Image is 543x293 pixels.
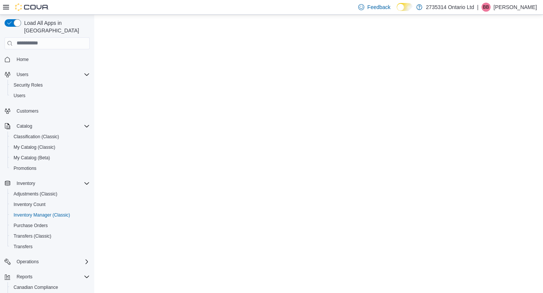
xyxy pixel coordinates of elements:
a: Users [11,91,28,100]
button: Catalog [14,122,35,131]
p: 2735314 Ontario Ltd [426,3,474,12]
button: Users [14,70,31,79]
p: | [477,3,479,12]
span: Inventory [14,179,90,188]
span: Users [11,91,90,100]
span: Promotions [11,164,90,173]
a: Canadian Compliance [11,283,61,292]
span: Catalog [17,123,32,129]
span: Inventory Manager (Classic) [14,212,70,218]
span: Home [17,56,29,63]
span: Inventory Count [11,200,90,209]
a: Transfers (Classic) [11,232,54,241]
button: Inventory Count [8,199,93,210]
span: Customers [17,108,38,114]
span: Reports [17,274,32,280]
span: Transfers [11,242,90,251]
a: My Catalog (Classic) [11,143,58,152]
span: Transfers (Classic) [14,233,51,239]
a: Home [14,55,32,64]
button: Reports [2,272,93,282]
button: Users [2,69,93,80]
span: Load All Apps in [GEOGRAPHIC_DATA] [21,19,90,34]
span: BB [483,3,489,12]
span: Purchase Orders [11,221,90,230]
span: Inventory Manager (Classic) [11,211,90,220]
span: Operations [17,259,39,265]
span: My Catalog (Beta) [14,155,50,161]
a: My Catalog (Beta) [11,153,53,162]
a: Classification (Classic) [11,132,62,141]
button: Customers [2,105,93,116]
button: Catalog [2,121,93,131]
button: My Catalog (Classic) [8,142,93,153]
span: Security Roles [14,82,43,88]
a: Inventory Manager (Classic) [11,211,73,220]
span: Customers [14,106,90,116]
a: Purchase Orders [11,221,51,230]
a: Inventory Count [11,200,49,209]
span: Purchase Orders [14,223,48,229]
span: My Catalog (Beta) [11,153,90,162]
span: Adjustments (Classic) [11,189,90,198]
span: Users [17,72,28,78]
button: Operations [2,256,93,267]
span: Catalog [14,122,90,131]
input: Dark Mode [397,3,413,11]
span: Adjustments (Classic) [14,191,57,197]
span: Reports [14,272,90,281]
button: Inventory Manager (Classic) [8,210,93,220]
span: Users [14,93,25,99]
img: Cova [15,3,49,11]
span: Canadian Compliance [14,284,58,290]
span: Feedback [367,3,390,11]
button: Purchase Orders [8,220,93,231]
span: Inventory Count [14,201,46,208]
button: Canadian Compliance [8,282,93,293]
span: My Catalog (Classic) [14,144,55,150]
button: Transfers [8,241,93,252]
span: My Catalog (Classic) [11,143,90,152]
a: Adjustments (Classic) [11,189,60,198]
span: Classification (Classic) [14,134,59,140]
button: Reports [14,272,35,281]
div: Brodie Baker [482,3,491,12]
span: Inventory [17,180,35,186]
button: Inventory [2,178,93,189]
button: Inventory [14,179,38,188]
a: Security Roles [11,81,46,90]
button: Promotions [8,163,93,174]
button: Transfers (Classic) [8,231,93,241]
p: [PERSON_NAME] [494,3,537,12]
a: Transfers [11,242,35,251]
button: My Catalog (Beta) [8,153,93,163]
a: Promotions [11,164,40,173]
span: Transfers [14,244,32,250]
button: Security Roles [8,80,93,90]
button: Operations [14,257,42,266]
button: Home [2,54,93,65]
span: Classification (Classic) [11,132,90,141]
span: Promotions [14,165,37,171]
span: Security Roles [11,81,90,90]
span: Transfers (Classic) [11,232,90,241]
button: Classification (Classic) [8,131,93,142]
button: Adjustments (Classic) [8,189,93,199]
span: Canadian Compliance [11,283,90,292]
a: Customers [14,107,41,116]
span: Users [14,70,90,79]
span: Home [14,55,90,64]
span: Operations [14,257,90,266]
button: Users [8,90,93,101]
